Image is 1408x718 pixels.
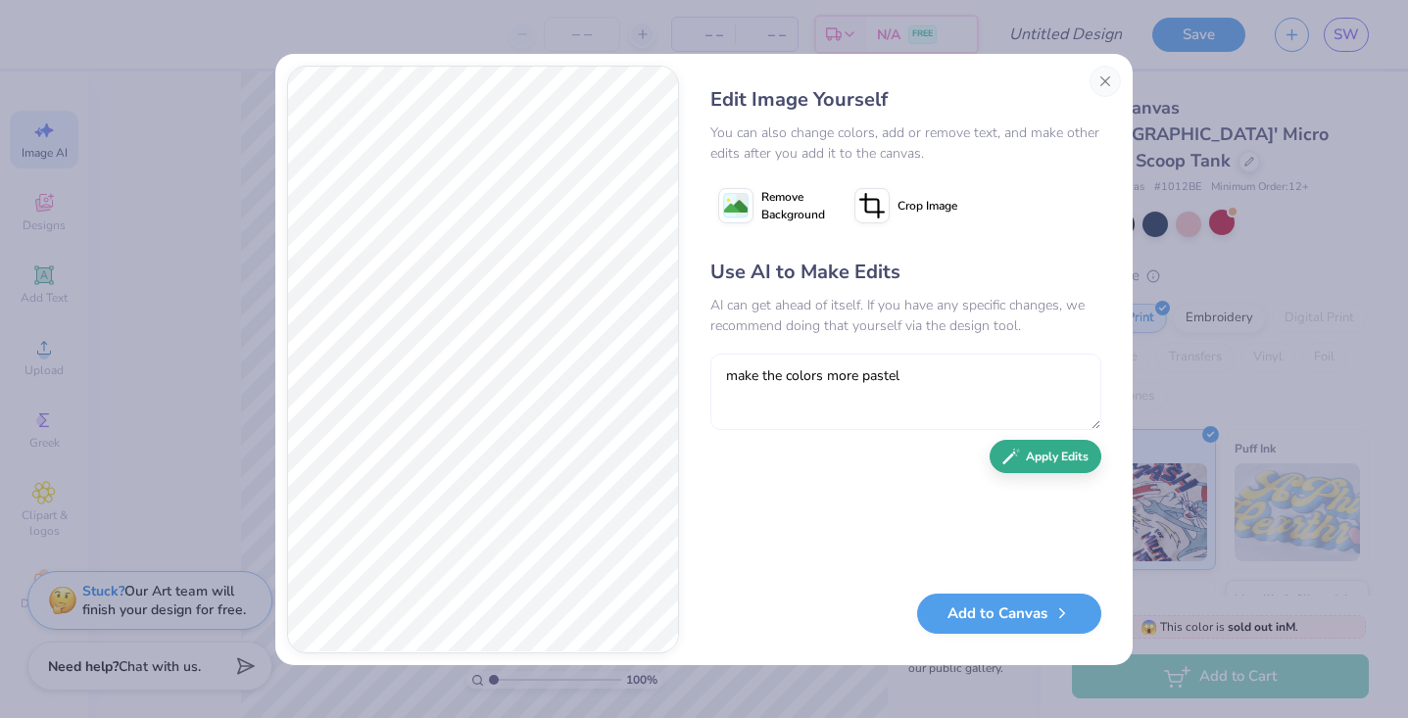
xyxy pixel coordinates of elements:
button: Apply Edits [990,440,1101,474]
div: AI can get ahead of itself. If you have any specific changes, we recommend doing that yourself vi... [710,295,1101,336]
button: Close [1090,66,1121,97]
textarea: make the colors more pastel [710,354,1101,430]
div: Use AI to Make Edits [710,258,1101,287]
div: You can also change colors, add or remove text, and make other edits after you add it to the canvas. [710,122,1101,164]
button: Remove Background [710,181,833,230]
span: Crop Image [898,197,957,215]
span: Remove Background [761,188,825,223]
button: Add to Canvas [917,594,1101,634]
button: Crop Image [847,181,969,230]
div: Edit Image Yourself [710,85,1101,115]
